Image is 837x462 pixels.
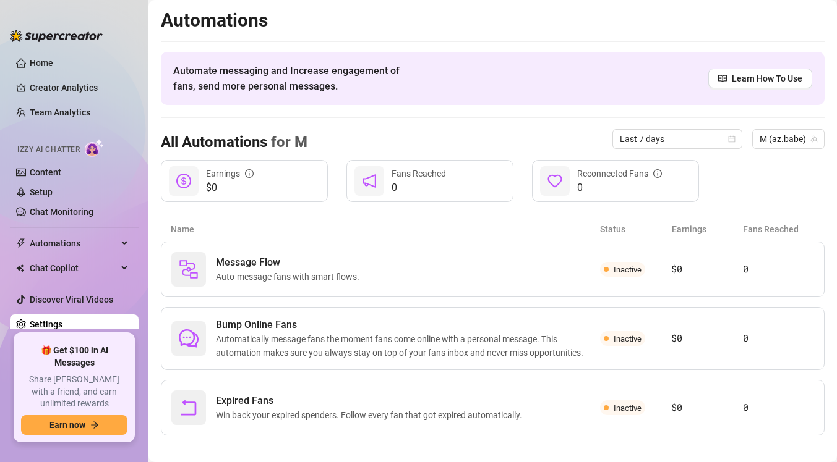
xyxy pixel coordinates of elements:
[179,259,199,279] img: svg%3e
[216,255,364,270] span: Message Flow
[16,238,26,248] span: thunderbolt
[743,400,814,415] article: 0
[216,408,527,422] span: Win back your expired spenders. Follow every fan that got expired automatically.
[600,222,672,236] article: Status
[216,317,600,332] span: Bump Online Fans
[671,400,742,415] article: $0
[30,207,93,217] a: Chat Monitoring
[161,9,825,32] h2: Automations
[30,58,53,68] a: Home
[728,135,736,143] span: calendar
[614,334,642,343] span: Inactive
[216,270,364,283] span: Auto-message fans with smart flows.
[206,167,254,180] div: Earnings
[179,398,199,418] span: rollback
[392,180,446,195] span: 0
[21,415,127,435] button: Earn nowarrow-right
[21,374,127,410] span: Share [PERSON_NAME] with a friend, and earn unlimited rewards
[577,180,662,195] span: 0
[30,78,129,98] a: Creator Analytics
[732,72,802,85] span: Learn How To Use
[30,167,61,177] a: Content
[176,174,191,188] span: dollar
[718,74,727,83] span: read
[216,393,527,408] span: Expired Fans
[795,420,825,450] iframe: Intercom live chat
[614,403,642,413] span: Inactive
[245,169,254,178] span: info-circle
[30,187,53,197] a: Setup
[171,222,600,236] article: Name
[16,264,24,272] img: Chat Copilot
[10,30,103,42] img: logo-BBDzfeDw.svg
[179,329,199,348] span: comment
[743,222,815,236] article: Fans Reached
[653,169,662,178] span: info-circle
[49,420,85,430] span: Earn now
[577,167,662,180] div: Reconnected Fans
[392,169,446,178] span: Fans Reached
[21,345,127,369] span: 🎁 Get $100 in AI Messages
[161,133,307,153] h3: All Automations
[620,130,735,148] span: Last 7 days
[743,262,814,277] article: 0
[267,133,307,151] span: for M
[85,139,104,157] img: AI Chatter
[671,331,742,346] article: $0
[614,265,642,274] span: Inactive
[708,69,812,88] a: Learn How To Use
[547,174,562,188] span: heart
[216,332,600,359] span: Automatically message fans the moment fans come online with a personal message. This automation m...
[760,130,817,148] span: M (az.babe)
[671,262,742,277] article: $0
[90,421,99,429] span: arrow-right
[30,107,90,117] a: Team Analytics
[743,331,814,346] article: 0
[173,63,411,94] span: Automate messaging and Increase engagement of fans, send more personal messages.
[362,174,377,188] span: notification
[30,319,62,329] a: Settings
[206,180,254,195] span: $0
[30,295,113,304] a: Discover Viral Videos
[17,144,80,156] span: Izzy AI Chatter
[30,233,118,253] span: Automations
[810,135,818,143] span: team
[30,258,118,278] span: Chat Copilot
[672,222,744,236] article: Earnings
